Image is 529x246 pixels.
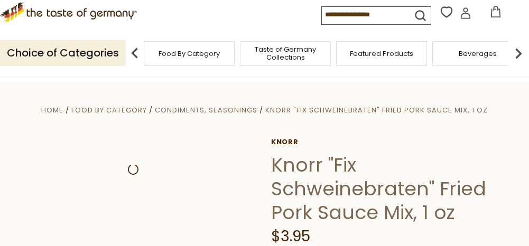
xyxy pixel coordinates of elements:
[350,50,413,58] a: Featured Products
[271,138,521,146] a: Knorr
[243,45,328,61] a: Taste of Germany Collections
[41,105,63,115] a: Home
[508,43,529,64] img: next arrow
[155,105,257,115] a: Condiments, Seasonings
[459,50,497,58] a: Beverages
[124,43,145,64] img: previous arrow
[271,153,521,224] h1: Knorr "Fix Schweinebraten" Fried Pork Sauce Mix, 1 oz
[265,105,488,115] a: Knorr "Fix Schweinebraten" Fried Pork Sauce Mix, 1 oz
[71,105,147,115] a: Food By Category
[159,50,220,58] a: Food By Category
